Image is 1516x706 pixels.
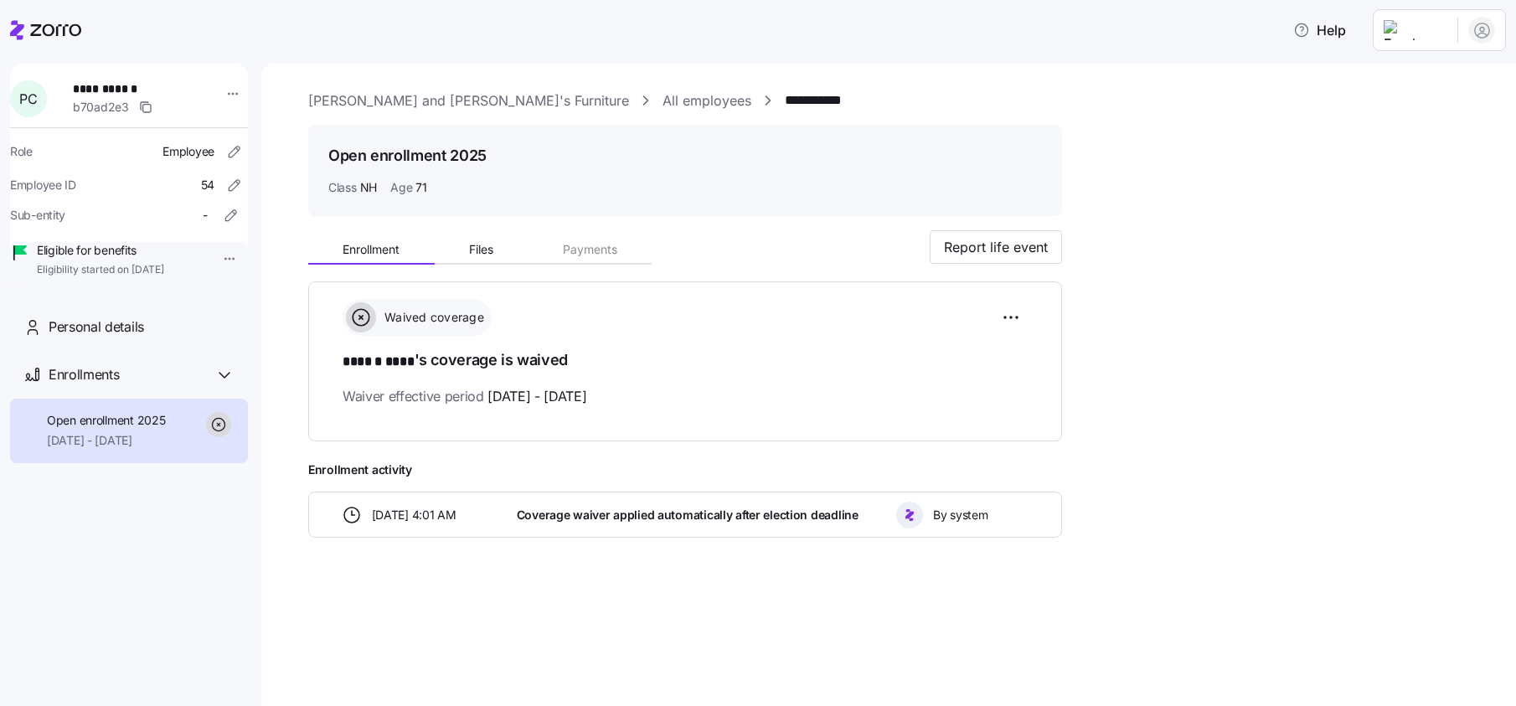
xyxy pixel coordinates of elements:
span: Employee ID [10,177,76,193]
span: Enrollment activity [308,461,1062,478]
span: [DATE] - [DATE] [47,432,165,449]
span: Waived coverage [379,309,484,326]
span: NH [360,179,377,196]
span: - [203,207,208,224]
span: Enrollment [343,244,400,255]
span: [DATE] - [DATE] [487,386,586,407]
h1: Open enrollment 2025 [328,145,487,166]
button: Report life event [930,230,1062,264]
span: Coverage waiver applied automatically after election deadline [517,507,859,523]
span: Role [10,143,33,160]
span: Personal details [49,317,144,338]
span: 54 [201,177,214,193]
span: Age [390,179,412,196]
button: Help [1280,13,1359,47]
span: Class [328,179,357,196]
span: Files [469,244,493,255]
span: Employee [162,143,214,160]
span: P C [19,92,37,106]
span: Waiver effective period [343,386,587,407]
span: Payments [563,244,617,255]
span: 71 [415,179,426,196]
span: Enrollments [49,364,119,385]
span: b70ad2e3 [73,99,129,116]
span: By system [933,507,987,523]
a: [PERSON_NAME] and [PERSON_NAME]'s Furniture [308,90,629,111]
span: Open enrollment 2025 [47,412,165,429]
span: Sub-entity [10,207,65,224]
span: Help [1293,20,1346,40]
h1: 's coverage is waived [343,349,1028,373]
span: Report life event [944,237,1048,257]
span: Eligible for benefits [37,242,164,259]
a: All employees [663,90,751,111]
img: Employer logo [1384,20,1444,40]
span: [DATE] 4:01 AM [372,507,456,523]
span: Eligibility started on [DATE] [37,263,164,277]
